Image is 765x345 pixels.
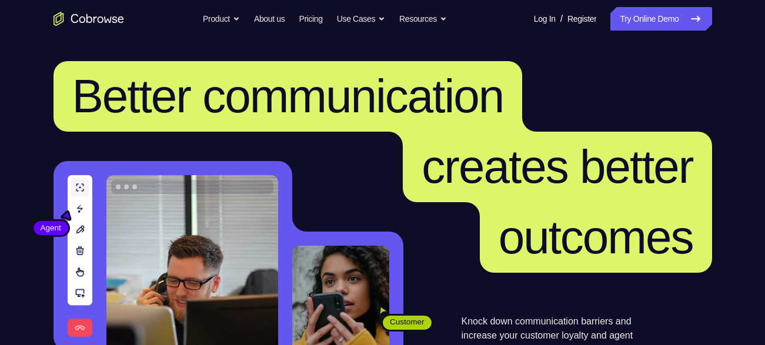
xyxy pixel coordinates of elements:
a: Try Online Demo [610,7,711,31]
a: Log In [534,7,556,31]
a: About us [254,7,285,31]
a: Pricing [299,7,322,31]
a: Go to the home page [54,12,124,26]
span: Better communication [72,70,504,122]
button: Resources [399,7,447,31]
span: outcomes [499,211,693,263]
a: Register [567,7,596,31]
button: Use Cases [337,7,385,31]
span: / [560,12,563,26]
button: Product [203,7,240,31]
span: creates better [422,140,693,193]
